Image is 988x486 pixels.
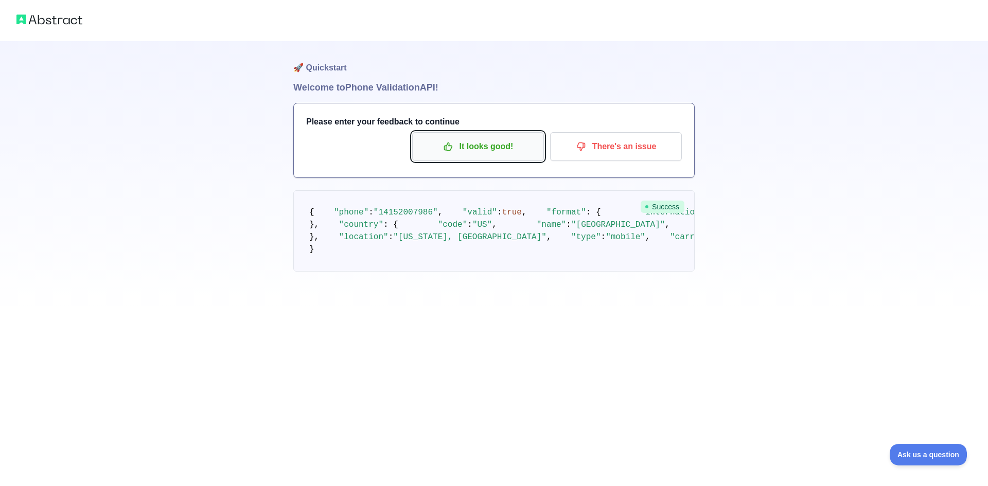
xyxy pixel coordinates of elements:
[571,232,601,242] span: "type"
[571,220,665,229] span: "[GEOGRAPHIC_DATA]"
[438,208,443,217] span: ,
[393,232,546,242] span: "[US_STATE], [GEOGRAPHIC_DATA]"
[537,220,567,229] span: "name"
[374,208,438,217] span: "14152007986"
[339,232,389,242] span: "location"
[438,220,468,229] span: "code"
[467,220,472,229] span: :
[522,208,527,217] span: ,
[586,208,601,217] span: : {
[550,132,682,161] button: There's an issue
[492,220,497,229] span: ,
[502,208,522,217] span: true
[420,138,536,155] p: It looks good!
[334,208,368,217] span: "phone"
[566,220,571,229] span: :
[606,232,645,242] span: "mobile"
[890,444,967,465] iframe: Toggle Customer Support
[546,232,552,242] span: ,
[412,132,544,161] button: It looks good!
[463,208,497,217] span: "valid"
[601,232,606,242] span: :
[293,41,695,80] h1: 🚀 Quickstart
[558,138,674,155] p: There's an issue
[309,208,962,254] code: }, }, }
[368,208,374,217] span: :
[641,201,684,213] span: Success
[645,232,650,242] span: ,
[665,220,670,229] span: ,
[472,220,492,229] span: "US"
[640,208,714,217] span: "international"
[293,80,695,95] h1: Welcome to Phone Validation API!
[670,232,714,242] span: "carrier"
[546,208,586,217] span: "format"
[389,232,394,242] span: :
[383,220,398,229] span: : {
[339,220,383,229] span: "country"
[497,208,502,217] span: :
[306,116,682,128] h3: Please enter your feedback to continue
[16,12,82,27] img: Abstract logo
[309,208,314,217] span: {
